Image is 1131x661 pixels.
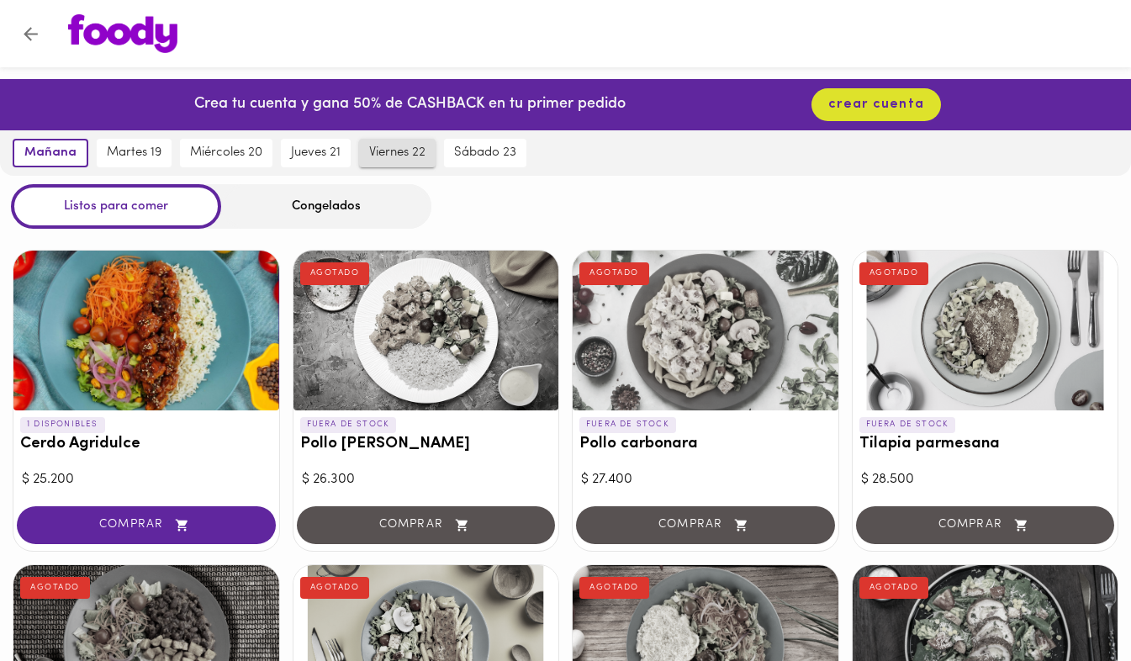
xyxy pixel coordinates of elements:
[190,145,262,161] span: miércoles 20
[811,88,941,121] button: crear cuenta
[300,262,370,284] div: AGOTADO
[581,470,830,489] div: $ 27.400
[97,139,172,167] button: martes 19
[359,139,436,167] button: viernes 22
[579,262,649,284] div: AGOTADO
[291,145,341,161] span: jueves 21
[13,139,88,167] button: mañana
[579,436,832,453] h3: Pollo carbonara
[579,417,676,432] p: FUERA DE STOCK
[17,506,276,544] button: COMPRAR
[859,577,929,599] div: AGOTADO
[293,251,559,410] div: Pollo Tikka Massala
[1033,563,1114,644] iframe: Messagebird Livechat Widget
[454,145,516,161] span: sábado 23
[861,470,1110,489] div: $ 28.500
[180,139,272,167] button: miércoles 20
[38,518,255,532] span: COMPRAR
[107,145,161,161] span: martes 19
[24,145,77,161] span: mañana
[10,13,51,55] button: Volver
[444,139,526,167] button: sábado 23
[11,184,221,229] div: Listos para comer
[369,145,425,161] span: viernes 22
[20,417,105,432] p: 1 DISPONIBLES
[20,436,272,453] h3: Cerdo Agridulce
[859,436,1112,453] h3: Tilapia parmesana
[579,577,649,599] div: AGOTADO
[302,470,551,489] div: $ 26.300
[281,139,351,167] button: jueves 21
[573,251,838,410] div: Pollo carbonara
[22,470,271,489] div: $ 25.200
[20,577,90,599] div: AGOTADO
[828,97,924,113] span: crear cuenta
[194,94,626,116] p: Crea tu cuenta y gana 50% de CASHBACK en tu primer pedido
[300,417,397,432] p: FUERA DE STOCK
[300,436,552,453] h3: Pollo [PERSON_NAME]
[300,577,370,599] div: AGOTADO
[859,262,929,284] div: AGOTADO
[853,251,1118,410] div: Tilapia parmesana
[221,184,431,229] div: Congelados
[13,251,279,410] div: Cerdo Agridulce
[859,417,956,432] p: FUERA DE STOCK
[68,14,177,53] img: logo.png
